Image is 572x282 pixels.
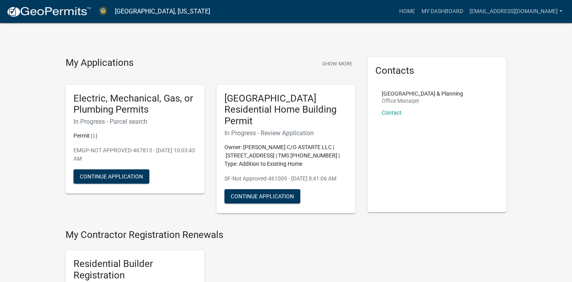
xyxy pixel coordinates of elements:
[224,189,300,203] button: Continue Application
[224,93,348,127] h5: [GEOGRAPHIC_DATA] Residential Home Building Permit
[396,4,418,19] a: Home
[73,118,197,125] h6: In Progress - Parcel search
[466,4,566,19] a: [EMAIL_ADDRESS][DOMAIN_NAME]
[382,109,402,116] a: Contact
[382,98,463,104] p: Office Manager
[66,229,356,241] h4: My Contractor Registration Renewals
[73,169,149,184] button: Continue Application
[418,4,466,19] a: My Dashboard
[73,93,197,116] h5: Electric, Mechanical, Gas, or Plumbing Permits
[115,5,210,18] a: [GEOGRAPHIC_DATA], [US_STATE]
[224,129,348,137] h6: In Progress - Review Application
[224,175,348,183] p: SF-Not Approved-461009 - [DATE] 8:41:06 AM
[73,146,197,163] p: EMGP-NOT APPROVED-467813 - [DATE] 10:03:43 AM
[382,91,463,96] p: [GEOGRAPHIC_DATA] & Planning
[375,65,499,77] h5: Contacts
[73,132,197,140] p: Permit | | |
[73,258,197,281] h5: Residential Builder Registration
[319,57,356,70] button: Show More
[98,6,108,17] img: Abbeville County, South Carolina
[66,57,133,69] h4: My Applications
[224,143,348,168] p: Owner: [PERSON_NAME] C/O ASTARTE LLC | [STREET_ADDRESS] | TMS [PHONE_NUMBER] | Type: Addition to ...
